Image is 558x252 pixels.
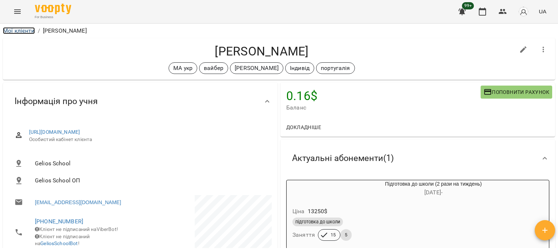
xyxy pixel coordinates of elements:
div: Підготовка до школи (2 рази на тиждень) [287,180,322,198]
p: вайбер [204,64,223,73]
p: 13250 $ [308,207,328,216]
button: Докладніше [283,121,324,134]
h6: Ціна [292,206,305,216]
div: Індивід [285,62,314,74]
div: вайбер [199,62,228,74]
p: [PERSON_NAME] [43,26,87,35]
div: Підготовка до школи (2 рази на тиждень) [322,180,545,198]
nav: breadcrumb [3,26,555,35]
span: 5 [340,232,352,238]
a: [PHONE_NUMBER] [35,218,83,225]
span: For Business [35,15,71,20]
span: Поповнити рахунок [484,88,549,96]
span: підготовка до школи [292,219,343,225]
span: UA [539,8,546,15]
span: Особистий кабінет клієнта [29,136,266,143]
span: Докладніше [286,123,321,132]
span: 15 [326,232,340,238]
h6: Заняття [292,230,315,240]
span: Gelios School [35,159,266,168]
a: [URL][DOMAIN_NAME] [29,129,80,135]
span: Актуальні абонементи ( 1 ) [292,153,394,164]
span: Клієнт не підписаний на ViberBot! [35,226,118,232]
button: Підготовка до школи (2 рази на тиждень)[DATE]- Ціна13250$підготовка до школиЗаняття155 [287,180,545,249]
li: / [38,26,40,35]
p: Індивід [290,64,310,73]
h4: [PERSON_NAME] [9,44,515,59]
span: Баланс [286,103,481,112]
div: МА укр [169,62,197,74]
button: Menu [9,3,26,20]
div: португалія [316,62,355,74]
span: [DATE] - [424,189,442,196]
button: Поповнити рахунок [481,86,552,99]
span: Gelios School ОП [35,176,266,185]
img: avatar_s.png [518,7,529,17]
div: Актуальні абонементи(1) [280,140,555,177]
div: Інформація про учня [3,83,278,120]
span: 99+ [462,2,474,9]
img: Voopty Logo [35,4,71,14]
div: [PERSON_NAME] [230,62,283,74]
p: [PERSON_NAME] [235,64,279,73]
h4: 0.16 $ [286,88,481,103]
button: UA [536,5,549,18]
span: Інформація про учня [15,96,98,107]
span: Клієнт не підписаний на ! [35,234,90,247]
a: GeliosSchoolBot [40,240,78,246]
p: МА укр [173,64,193,73]
a: [EMAIL_ADDRESS][DOMAIN_NAME] [35,199,121,206]
a: Мої клієнти [3,27,35,34]
p: португалія [321,64,350,73]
